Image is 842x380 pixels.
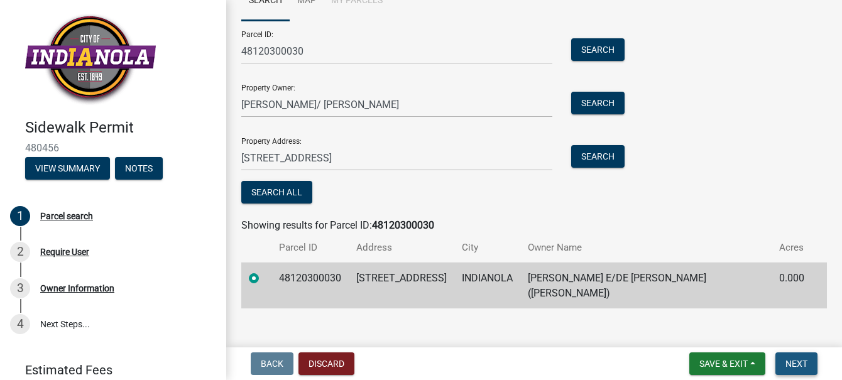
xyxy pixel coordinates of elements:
[349,263,454,308] td: [STREET_ADDRESS]
[25,142,201,154] span: 480456
[785,359,807,369] span: Next
[772,263,812,308] td: 0.000
[454,263,520,308] td: INDIANOLA
[349,233,454,263] th: Address
[571,92,625,114] button: Search
[372,219,434,231] strong: 48120300030
[40,212,93,220] div: Parcel search
[10,206,30,226] div: 1
[25,164,110,174] wm-modal-confirm: Summary
[115,157,163,180] button: Notes
[40,247,89,256] div: Require User
[25,157,110,180] button: View Summary
[271,233,349,263] th: Parcel ID
[10,242,30,262] div: 2
[271,263,349,308] td: 48120300030
[241,181,312,204] button: Search All
[25,13,156,106] img: City of Indianola, Iowa
[454,233,520,263] th: City
[115,164,163,174] wm-modal-confirm: Notes
[251,352,293,375] button: Back
[40,284,114,293] div: Owner Information
[571,145,625,168] button: Search
[261,359,283,369] span: Back
[699,359,748,369] span: Save & Exit
[520,263,772,308] td: [PERSON_NAME] E/DE [PERSON_NAME] ([PERSON_NAME])
[298,352,354,375] button: Discard
[241,218,827,233] div: Showing results for Parcel ID:
[10,314,30,334] div: 4
[25,119,216,137] h4: Sidewalk Permit
[689,352,765,375] button: Save & Exit
[520,233,772,263] th: Owner Name
[772,233,812,263] th: Acres
[775,352,817,375] button: Next
[571,38,625,61] button: Search
[10,278,30,298] div: 3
